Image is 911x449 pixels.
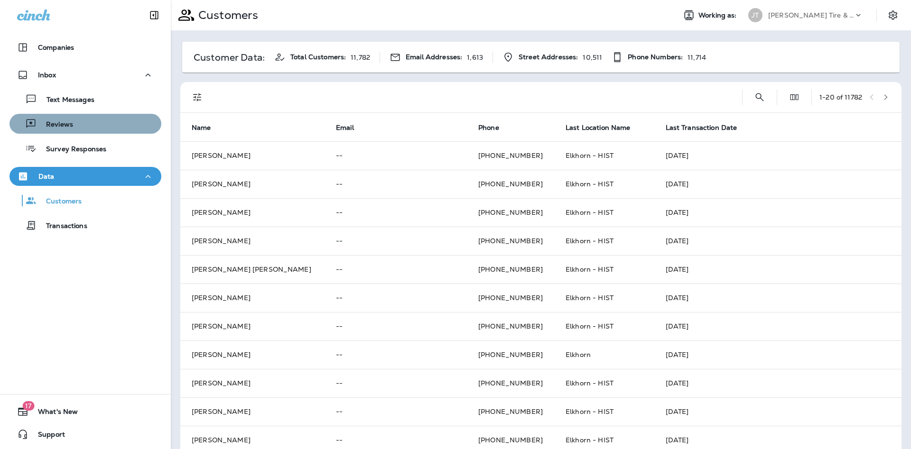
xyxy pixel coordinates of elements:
p: Customers [195,8,258,22]
p: Inbox [38,71,56,79]
span: Email Addresses: [406,53,462,61]
span: Elkhorn - HIST [566,379,614,387]
p: -- [336,209,455,216]
span: Last Location Name [566,123,643,132]
span: Last Transaction Date [666,124,737,132]
button: 17What's New [9,402,161,421]
div: 1 - 20 of 11782 [819,93,862,101]
p: Text Messages [37,96,94,105]
span: Elkhorn [566,350,591,359]
p: 11,782 [351,54,370,61]
span: Elkhorn - HIST [566,208,614,217]
p: 10,511 [583,54,602,61]
td: [PERSON_NAME] [180,170,325,198]
td: [DATE] [654,198,902,227]
button: Text Messages [9,89,161,109]
button: Edit Fields [785,88,804,107]
p: Companies [38,44,74,51]
span: Elkhorn - HIST [566,407,614,416]
span: Elkhorn - HIST [566,237,614,245]
p: Survey Responses [37,145,106,154]
p: -- [336,266,455,273]
button: Companies [9,38,161,57]
div: JT [748,8,762,22]
p: -- [336,152,455,159]
button: Settings [884,7,902,24]
span: Total Customers: [290,53,346,61]
td: [PERSON_NAME] [180,312,325,340]
td: [PHONE_NUMBER] [467,340,554,369]
td: [DATE] [654,255,902,284]
span: Email [336,124,354,132]
span: Elkhorn - HIST [566,151,614,160]
span: Working as: [698,11,739,19]
td: [PHONE_NUMBER] [467,369,554,397]
td: [DATE] [654,312,902,340]
td: [PHONE_NUMBER] [467,198,554,227]
span: Phone [478,123,511,132]
p: Data [38,173,55,180]
td: [DATE] [654,340,902,369]
td: [DATE] [654,284,902,312]
td: [PERSON_NAME] [180,369,325,397]
p: -- [336,379,455,387]
td: [DATE] [654,170,902,198]
p: Customer Data: [194,54,265,61]
td: [PERSON_NAME] [180,340,325,369]
span: Elkhorn - HIST [566,322,614,330]
p: -- [336,351,455,358]
span: 17 [22,401,34,411]
span: Last Location Name [566,124,631,132]
p: -- [336,436,455,444]
td: [PERSON_NAME] [180,397,325,426]
td: [DATE] [654,369,902,397]
span: Email [336,123,366,132]
td: [DATE] [654,227,902,255]
p: Customers [37,197,82,206]
button: Reviews [9,114,161,134]
button: Transactions [9,215,161,235]
p: 1,613 [467,54,483,61]
span: Elkhorn - HIST [566,436,614,444]
p: 11,714 [688,54,706,61]
span: Name [192,124,211,132]
td: [PERSON_NAME] [180,284,325,312]
td: [PERSON_NAME] [180,227,325,255]
p: -- [336,237,455,245]
button: Data [9,167,161,186]
button: Collapse Sidebar [141,6,167,25]
td: [PHONE_NUMBER] [467,312,554,340]
td: [PHONE_NUMBER] [467,170,554,198]
p: Reviews [37,120,73,129]
span: What's New [28,408,78,419]
td: [PHONE_NUMBER] [467,397,554,426]
button: Inbox [9,65,161,84]
p: -- [336,408,455,415]
button: Filters [188,88,207,107]
td: [PERSON_NAME] [PERSON_NAME] [180,255,325,284]
p: -- [336,180,455,188]
p: -- [336,294,455,302]
span: Name [192,123,223,132]
span: Elkhorn - HIST [566,293,614,302]
td: [PERSON_NAME] [180,141,325,170]
span: Street Addresses: [519,53,578,61]
td: [PHONE_NUMBER] [467,141,554,170]
button: Search Customers [750,88,769,107]
td: [DATE] [654,397,902,426]
td: [PERSON_NAME] [180,198,325,227]
td: [PHONE_NUMBER] [467,227,554,255]
td: [PHONE_NUMBER] [467,284,554,312]
p: Transactions [37,222,87,231]
button: Customers [9,191,161,211]
p: -- [336,322,455,330]
span: Elkhorn - HIST [566,265,614,274]
p: [PERSON_NAME] Tire & Auto [768,11,854,19]
td: [DATE] [654,141,902,170]
span: Elkhorn - HIST [566,180,614,188]
span: Phone [478,124,499,132]
span: Support [28,431,65,442]
td: [PHONE_NUMBER] [467,255,554,284]
button: Support [9,425,161,444]
span: Phone Numbers: [628,53,683,61]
